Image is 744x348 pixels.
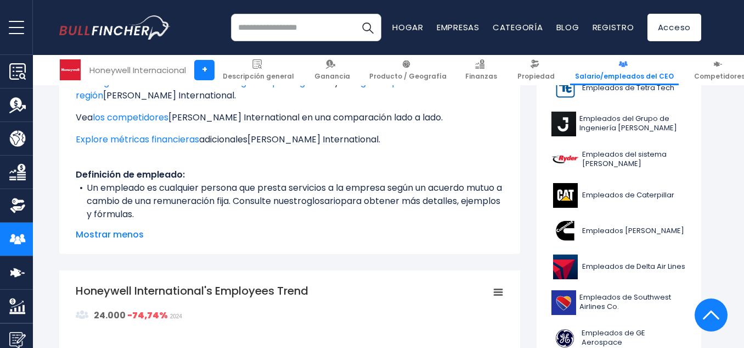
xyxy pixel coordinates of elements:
font: Empleados de Delta Air Lines [582,261,685,272]
font: Salario/empleados del CEO [575,71,674,81]
font: Descripción general [223,71,294,81]
img: Logotipo de TTEK [551,76,579,101]
a: Acceso [647,14,702,41]
a: Explore métricas financieras [76,133,199,146]
a: Empleados de Southwest Airlines Co. [545,288,693,318]
img: graph_employee_icon.svg [76,308,89,322]
font: 2024 [170,313,182,319]
a: Descripción general [218,55,299,85]
font: Acceso [658,21,691,33]
a: Registro [593,21,634,33]
font: Empleados de Southwest Airlines Co. [579,292,671,312]
img: Logotipo de CAT [551,183,579,208]
a: Empleados del sistema [PERSON_NAME] [545,145,693,175]
a: Propiedad [512,55,560,85]
a: Ganancia [309,55,355,85]
a: glosario [307,195,341,207]
a: Hogar [392,21,424,33]
a: Producto / Geografía [364,55,452,85]
a: Finanzas [460,55,502,85]
a: Empleados de Caterpillar [545,180,693,211]
font: 24.000 [94,309,126,322]
font: Ganancia [314,71,350,81]
font: [PERSON_NAME] International [103,89,234,102]
a: Empleados de Tetra Tech [545,73,693,103]
font: Finanzas [465,71,497,81]
font: Vea [76,111,93,124]
font: Empleados de Caterpillar [582,190,674,200]
a: Empleados [PERSON_NAME] [545,216,693,246]
font: Empleados del Grupo de Ingeniería [PERSON_NAME] [579,113,677,133]
img: Logotipo de LUV [551,290,576,315]
a: Salario/empleados del CEO [570,55,679,85]
font: + [202,63,207,76]
font: Empleados [PERSON_NAME] [582,225,684,236]
img: logotipo del camachuelo [59,15,171,39]
a: Empleados de Delta Air Lines [545,252,693,282]
font: adicionales [199,133,247,146]
a: Empresas [437,21,480,33]
img: Propiedad [9,197,26,214]
a: Empleados del Grupo de Ingeniería [PERSON_NAME] [545,109,693,139]
font: Producto / Geografía [369,71,447,81]
font: [PERSON_NAME] International. [247,133,380,146]
font: para obtener más detalles, ejemplos y fórmulas. [87,195,500,220]
font: -74,74% [127,309,168,322]
img: Logotipo R [551,147,579,172]
font: Mostrar menos [76,228,144,241]
a: Ir a la página de inicio [59,15,171,39]
font: Empleados del sistema [PERSON_NAME] [582,149,667,169]
font: Honeywell Internacional [89,64,186,76]
font: Empleados de GE Aerospace [582,328,645,347]
font: Definición de empleado: [76,168,185,181]
font: Empleados de Tetra Tech [582,82,674,93]
a: los competidores [93,111,168,124]
img: Logotipo de CMI [551,219,579,244]
a: + [194,60,215,80]
button: Buscar [354,14,381,41]
tspan: Honeywell International's Employees Trend [76,283,308,299]
a: los ingresos por región [76,76,407,102]
img: Logotipo J [551,112,576,136]
font: Un empleado es cualquier persona que presta servicios a la empresa según un acuerdo mutuo a cambi... [87,181,502,207]
img: Logotipo de DAL [551,255,579,279]
font: [PERSON_NAME] International en una comparación lado a lado. [168,111,443,124]
a: Categoría [493,21,543,33]
font: Propiedad [517,71,555,81]
font: . [234,89,236,102]
a: Blog [556,21,579,33]
img: Logotipo de HON [60,59,81,80]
